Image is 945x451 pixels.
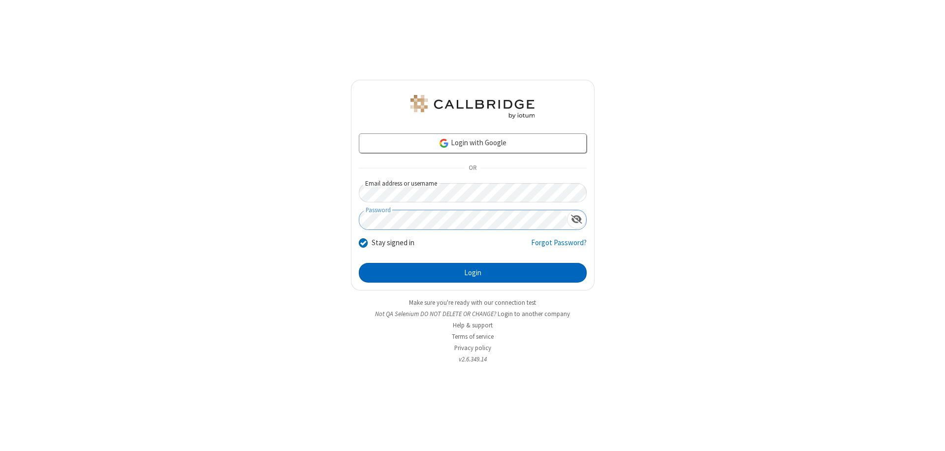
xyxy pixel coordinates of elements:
a: Login with Google [359,133,587,153]
img: google-icon.png [439,138,449,149]
div: Show password [567,210,586,228]
label: Stay signed in [372,237,414,249]
span: OR [465,161,480,175]
a: Privacy policy [454,344,491,352]
button: Login to another company [498,309,570,319]
input: Password [359,210,567,229]
a: Terms of service [452,332,494,341]
li: v2.6.349.14 [351,354,595,364]
a: Help & support [453,321,493,329]
a: Make sure you're ready with our connection test [409,298,536,307]
a: Forgot Password? [531,237,587,256]
li: Not QA Selenium DO NOT DELETE OR CHANGE? [351,309,595,319]
button: Login [359,263,587,283]
img: QA Selenium DO NOT DELETE OR CHANGE [409,95,536,119]
input: Email address or username [359,183,587,202]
